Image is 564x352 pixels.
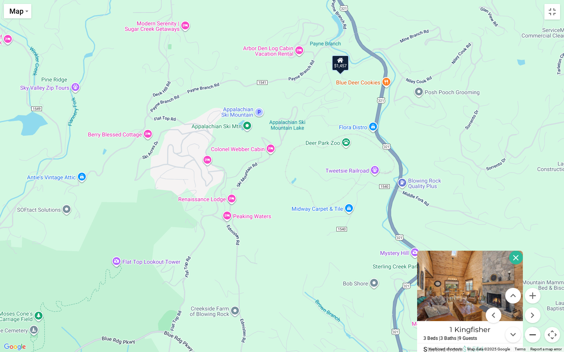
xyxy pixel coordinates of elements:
a: Report a map error [530,347,562,351]
div: $1,457 [332,55,349,71]
h4: 1 Kingfisher [418,323,522,336]
h5: 9 Guests [459,336,477,341]
span: Map data ©2025 Google [467,347,510,351]
button: Close [509,251,523,264]
button: Move right [525,307,540,323]
a: Terms (opens in new tab) [515,347,526,351]
button: Move up [505,288,521,304]
button: Zoom out [525,327,540,343]
button: Move left [486,307,501,323]
button: Map camera controls [544,327,560,343]
button: Move down [505,327,521,343]
h5: 3 Baths | [440,336,459,341]
h5: 3 Beds | [423,336,440,341]
img: 1 Kingfisher [417,251,523,321]
button: Zoom in [525,288,540,304]
button: Keyboard shortcuts [429,347,463,352]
